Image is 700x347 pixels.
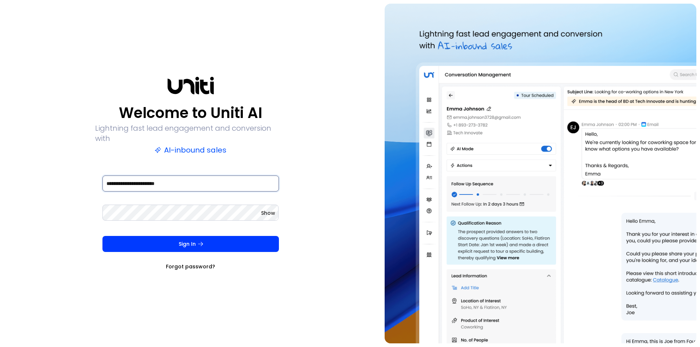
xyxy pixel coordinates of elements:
button: Sign In [102,236,279,252]
p: AI-inbound sales [155,145,226,155]
img: auth-hero.png [385,4,696,343]
a: Forgot password? [166,263,215,270]
p: Welcome to Uniti AI [119,104,262,122]
p: Lightning fast lead engagement and conversion with [95,123,286,143]
button: Show [261,209,275,217]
